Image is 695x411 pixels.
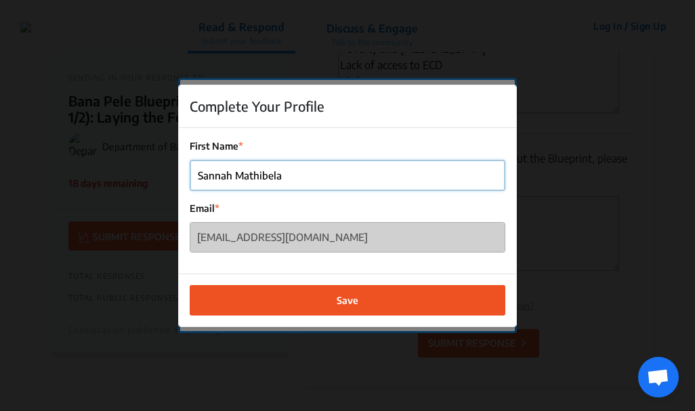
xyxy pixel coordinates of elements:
label: Email [190,201,505,215]
label: First Name [190,139,505,153]
input: Enter First Name [190,160,505,191]
span: Save [337,293,358,307]
h5: Complete Your Profile [190,96,324,116]
div: Open chat [638,357,679,397]
button: Save [190,285,505,316]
